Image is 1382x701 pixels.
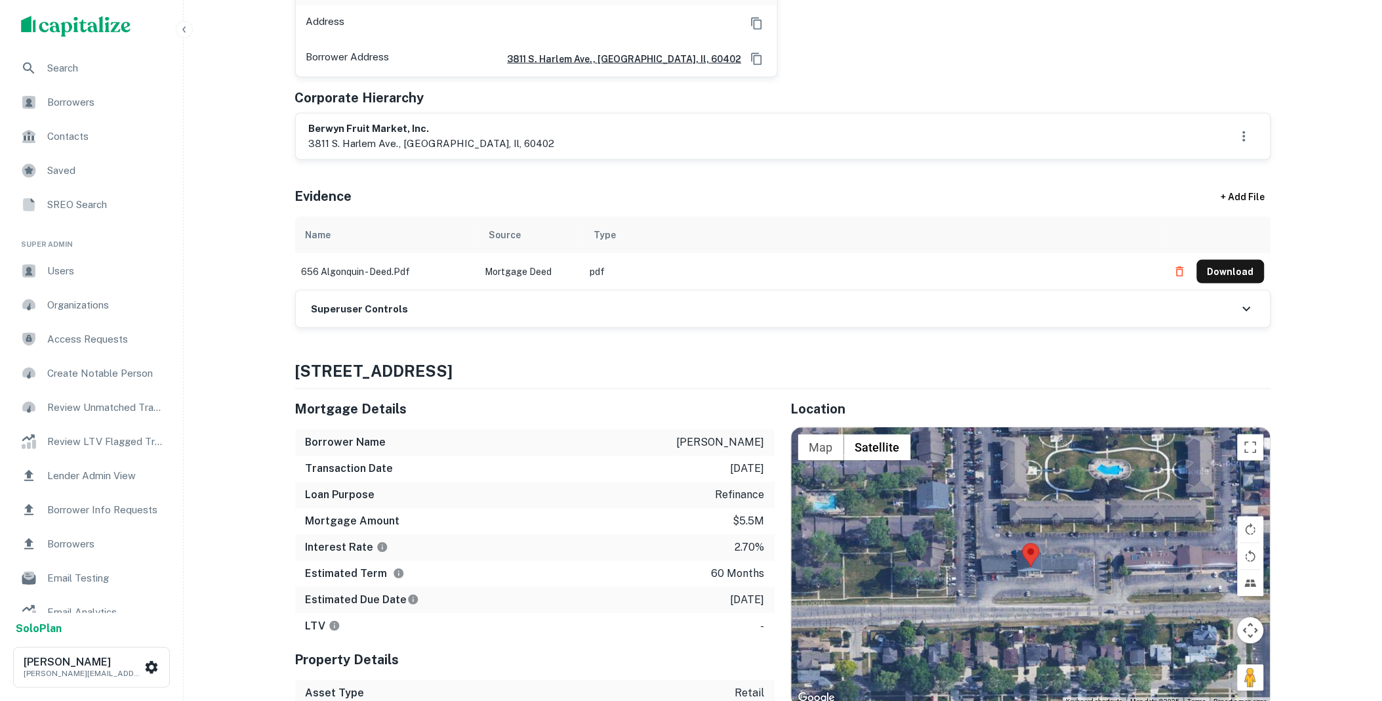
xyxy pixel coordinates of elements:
a: Contacts [10,121,173,152]
p: [DATE] [731,593,765,608]
li: Super Admin [10,223,173,255]
a: Borrowers [10,528,173,560]
h6: Transaction Date [306,461,394,477]
svg: The interest rates displayed on the website are for informational purposes only and may be report... [376,542,388,553]
a: Email Testing [10,563,173,594]
h6: Estimated Term [306,566,405,582]
th: Name [295,217,479,253]
span: Email Testing [47,570,165,586]
span: Saved [47,163,165,179]
button: Copy Address [747,49,767,69]
h6: Superuser Controls [312,302,409,317]
h6: Estimated Due Date [306,593,419,608]
td: pdf [584,253,1162,290]
a: Lender Admin View [10,460,173,492]
h5: Location [791,400,1271,419]
a: Organizations [10,289,173,321]
a: Review LTV Flagged Transactions [10,426,173,457]
button: Toggle fullscreen view [1238,435,1264,461]
button: Map camera controls [1238,618,1264,644]
button: Copy Address [747,14,767,33]
h5: Property Details [295,650,775,670]
strong: Solo Plan [16,622,62,635]
th: Type [584,217,1162,253]
a: Review Unmatched Transactions [10,392,173,423]
h6: Mortgage Amount [306,514,400,530]
h6: LTV [306,619,340,635]
span: Review LTV Flagged Transactions [47,434,165,450]
span: Lender Admin View [47,468,165,484]
td: 656 algonquin - deed.pdf [295,253,479,290]
svg: LTVs displayed on the website are for informational purposes only and may be reported incorrectly... [329,620,340,632]
span: Email Analytics [47,605,165,620]
button: Delete file [1168,261,1192,282]
a: Email Analytics [10,597,173,628]
h6: [PERSON_NAME] [24,657,142,668]
h6: Borrower Name [306,435,386,451]
p: [PERSON_NAME][EMAIL_ADDRESS][DOMAIN_NAME] [24,668,142,679]
span: Access Requests [47,331,165,347]
button: Rotate map clockwise [1238,517,1264,543]
span: Organizations [47,297,165,313]
span: Review Unmatched Transactions [47,400,165,415]
button: Drag Pegman onto the map to open Street View [1238,665,1264,691]
span: Contacts [47,129,165,144]
iframe: Chat Widget [1316,596,1382,659]
h6: berwyn fruit market, inc. [309,121,555,137]
p: 2.70% [735,540,765,556]
a: Search [10,53,173,84]
p: refinance [716,488,765,503]
a: Saved [10,155,173,186]
p: [PERSON_NAME] [677,435,765,451]
button: Show street map [798,435,844,461]
div: + Add File [1198,185,1290,209]
p: - [761,619,765,635]
td: Mortgage Deed [479,253,584,290]
span: Borrowers [47,536,165,552]
div: scrollable content [295,217,1271,290]
h4: [STREET_ADDRESS] [295,360,1271,383]
span: Borrower Info Requests [47,502,165,518]
button: Tilt map [1238,570,1264,597]
p: 3811 s. harlem ave., [GEOGRAPHIC_DATA], il, 60402 [309,136,555,152]
span: Search [47,60,165,76]
span: SREO Search [47,197,165,213]
svg: Estimate is based on a standard schedule for this type of loan. [407,594,419,606]
span: Borrowers [47,95,165,110]
div: Access Requests [10,324,173,355]
h5: Mortgage Details [295,400,775,419]
p: $5.5m [733,514,765,530]
h5: Corporate Hierarchy [295,88,424,108]
a: Borrower Info Requests [10,494,173,526]
a: SREO Search [10,189,173,221]
h6: Interest Rate [306,540,388,556]
h5: Evidence [295,186,352,206]
svg: Term is based on a standard schedule for this type of loan. [393,568,405,580]
p: [DATE] [731,461,765,477]
div: Users [10,255,173,287]
p: Borrower Address [306,49,390,69]
a: Borrowers [10,87,173,118]
button: Download [1197,260,1265,284]
button: [PERSON_NAME][PERSON_NAME][EMAIL_ADDRESS][DOMAIN_NAME] [13,647,170,688]
span: Users [47,263,165,279]
a: SoloPlan [16,621,62,637]
p: 60 months [712,566,765,582]
img: capitalize-logo.png [21,16,131,37]
div: Name [306,227,331,243]
div: Create Notable Person [10,358,173,389]
h6: 3811 s. harlem ave., [GEOGRAPHIC_DATA], il, 60402 [497,52,742,66]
